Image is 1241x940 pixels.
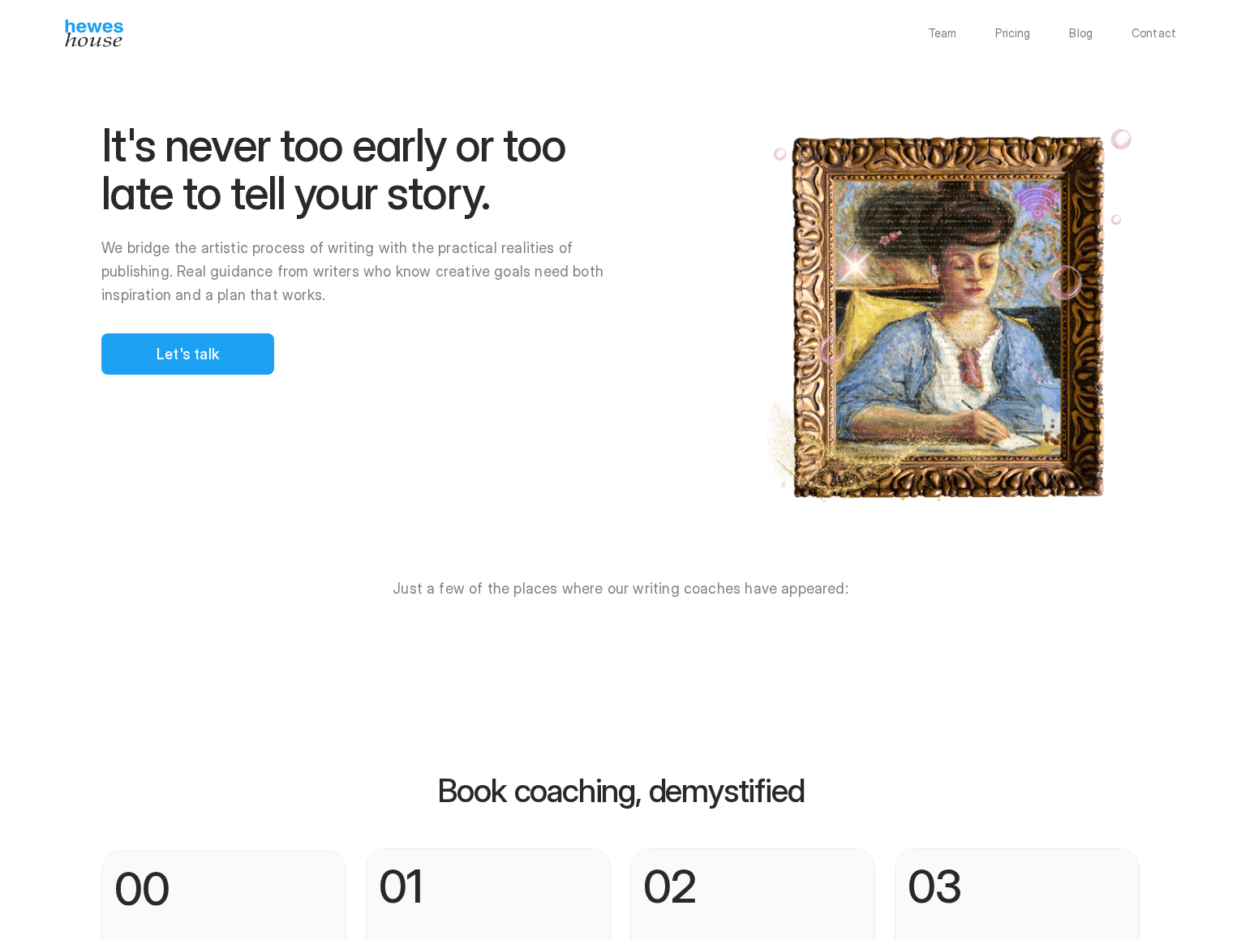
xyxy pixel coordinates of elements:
[643,861,697,912] p: 02
[101,773,1140,809] p: Book coaching, demystified
[157,343,219,365] p: Let's talk
[908,861,962,912] p: 03
[758,122,1140,509] img: Pierre Bonnard's "Misia Godebska Writing" depicts a woman writing in her notebook. You'll be just...
[101,582,1140,596] p: Just a few of the places where our writing coaches have appeared:
[65,19,123,47] img: Hewes House’s book coach services offer creative writing courses, writing class to learn differen...
[379,861,423,912] p: 01
[101,122,629,218] h1: It's never too early or too late to tell your story.
[114,864,170,915] p: 00
[1069,28,1093,39] a: Blog
[1131,28,1176,39] a: Contact
[928,28,957,39] a: Team
[101,237,629,307] p: We bridge the artistic process of writing with the practical realities of publishing. Real guidan...
[995,28,1030,39] a: Pricing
